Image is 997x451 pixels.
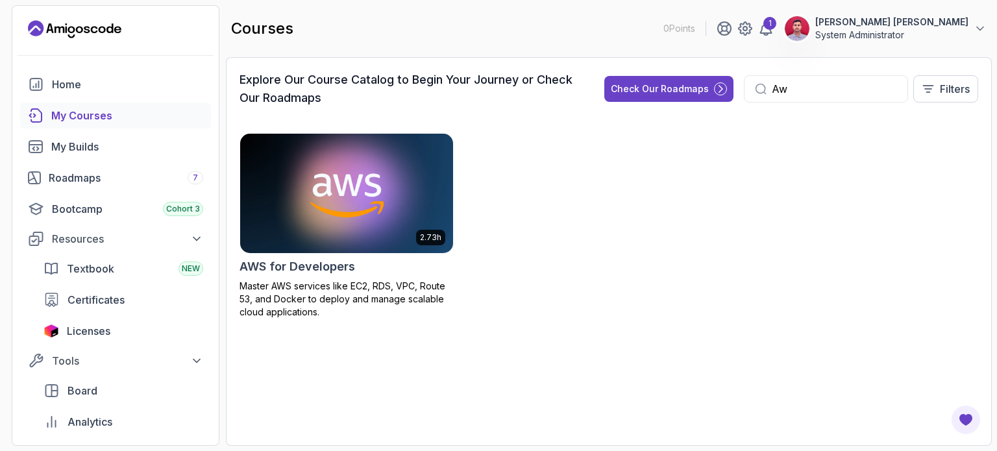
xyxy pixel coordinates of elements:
[663,22,695,35] p: 0 Points
[67,323,110,339] span: Licenses
[240,134,453,253] img: AWS for Developers card
[20,71,211,97] a: home
[950,404,981,435] button: Open Feedback Button
[611,82,709,95] div: Check Our Roadmaps
[52,201,203,217] div: Bootcamp
[240,71,581,107] h3: Explore Our Course Catalog to Begin Your Journey or Check Our Roadmaps
[193,173,198,183] span: 7
[20,349,211,372] button: Tools
[913,75,978,103] button: Filters
[52,77,203,92] div: Home
[166,204,200,214] span: Cohort 3
[763,17,776,30] div: 1
[758,21,774,36] a: 1
[182,263,200,274] span: NEW
[51,139,203,154] div: My Builds
[20,196,211,222] a: bootcamp
[240,258,355,276] h2: AWS for Developers
[36,256,211,282] a: textbook
[20,134,211,160] a: builds
[36,409,211,435] a: analytics
[784,16,987,42] button: user profile image[PERSON_NAME] [PERSON_NAME]System Administrator
[940,81,970,97] p: Filters
[49,170,203,186] div: Roadmaps
[420,232,441,243] p: 2.73h
[52,353,203,369] div: Tools
[604,76,733,102] button: Check Our Roadmaps
[815,29,968,42] p: System Administrator
[772,81,897,97] input: Search...
[36,287,211,313] a: certificates
[68,383,97,398] span: Board
[67,261,114,276] span: Textbook
[20,103,211,128] a: courses
[20,227,211,250] button: Resources
[68,414,112,430] span: Analytics
[36,378,211,404] a: board
[20,165,211,191] a: roadmaps
[240,280,454,319] p: Master AWS services like EC2, RDS, VPC, Route 53, and Docker to deploy and manage scalable cloud ...
[231,18,293,39] h2: courses
[36,318,211,344] a: licenses
[240,133,454,319] a: AWS for Developers card2.73hAWS for DevelopersMaster AWS services like EC2, RDS, VPC, Route 53, a...
[68,292,125,308] span: Certificates
[815,16,968,29] p: [PERSON_NAME] [PERSON_NAME]
[28,19,121,40] a: Landing page
[51,108,203,123] div: My Courses
[785,16,809,41] img: user profile image
[43,324,59,337] img: jetbrains icon
[52,231,203,247] div: Resources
